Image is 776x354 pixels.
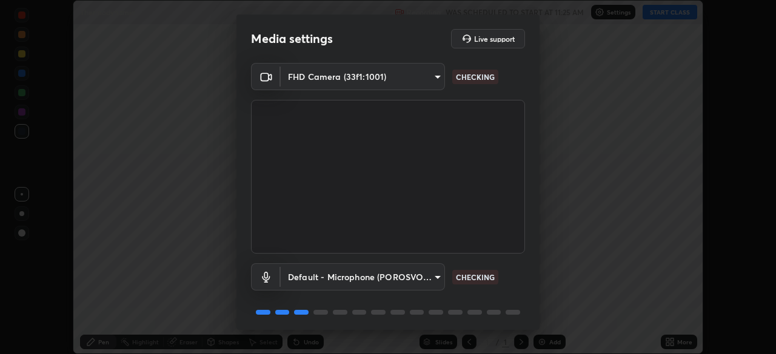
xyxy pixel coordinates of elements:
h5: Live support [474,35,515,42]
div: FHD Camera (33f1:1001) [281,63,445,90]
div: FHD Camera (33f1:1001) [281,263,445,290]
p: CHECKING [456,71,495,82]
h2: Media settings [251,31,333,47]
p: CHECKING [456,272,495,283]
